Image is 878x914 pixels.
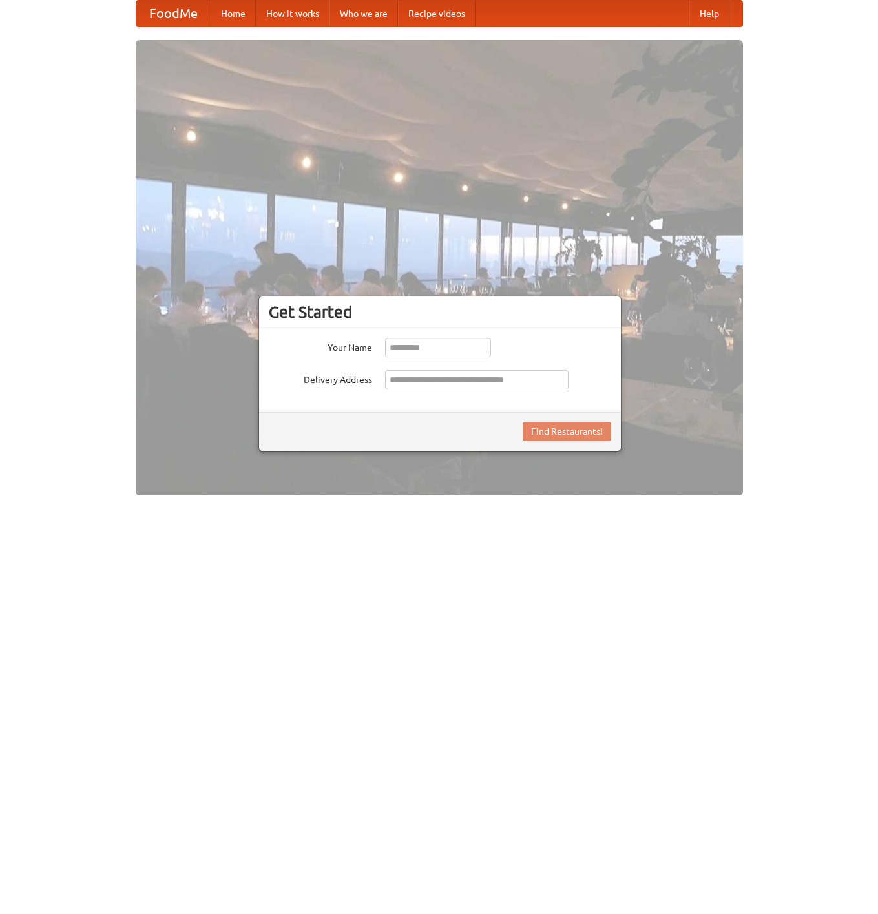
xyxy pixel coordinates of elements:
[398,1,476,26] a: Recipe videos
[329,1,398,26] a: Who we are
[689,1,729,26] a: Help
[136,1,211,26] a: FoodMe
[256,1,329,26] a: How it works
[523,422,611,441] button: Find Restaurants!
[269,302,611,322] h3: Get Started
[211,1,256,26] a: Home
[269,370,372,386] label: Delivery Address
[269,338,372,354] label: Your Name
